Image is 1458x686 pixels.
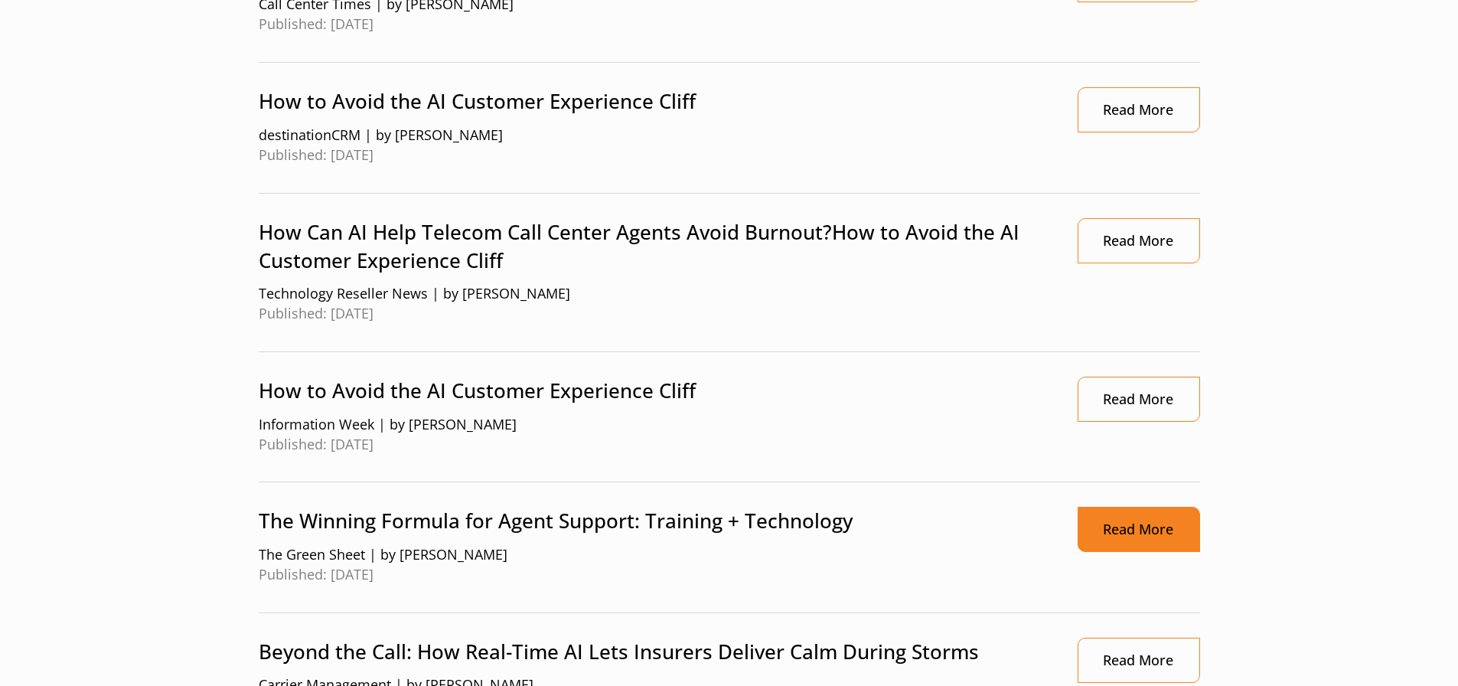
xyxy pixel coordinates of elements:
p: The Winning Formula for Agent Support: Training + Technology [259,507,1046,535]
a: Link opens in a new window [1078,638,1200,683]
p: How to Avoid the AI Customer Experience Cliff [259,87,1046,116]
a: Link opens in a new window [1078,377,1200,422]
span: Published: [DATE] [259,435,1046,455]
span: Published: [DATE] [259,565,1046,585]
a: Link opens in a new window [1078,507,1200,552]
span: Information Week | by [PERSON_NAME] [259,415,1046,435]
span: Published: [DATE] [259,15,1046,34]
p: Beyond the Call: How Real-Time AI Lets Insurers Deliver Calm During Storms [259,638,1046,666]
span: destinationCRM | by [PERSON_NAME] [259,126,1046,145]
span: Technology Reseller News | by [PERSON_NAME] [259,284,1046,304]
a: Link opens in a new window [1078,218,1200,263]
span: Published: [DATE] [259,304,1046,324]
span: Published: [DATE] [259,145,1046,165]
p: How to Avoid the AI Customer Experience Cliff [259,377,1046,405]
p: How Can AI Help Telecom Call Center Agents Avoid Burnout?How to Avoid the AI Customer Experience ... [259,218,1046,276]
a: Link opens in a new window [1078,87,1200,132]
span: The Green Sheet | by [PERSON_NAME] [259,545,1046,565]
